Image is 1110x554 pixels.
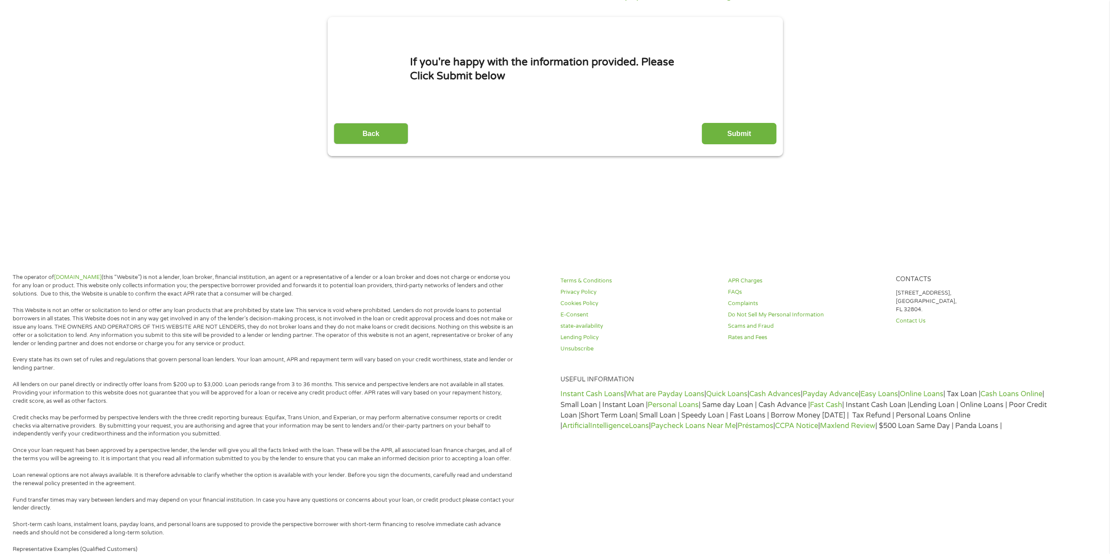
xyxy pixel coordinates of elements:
a: FAQs [728,288,885,296]
p: Credit checks may be performed by perspective lenders with the three credit reporting bureaus: Eq... [13,414,516,438]
p: The operator of (this “Website”) is not a lender, loan broker, financial institution, an agent or... [13,273,516,298]
a: [DOMAIN_NAME] [54,274,102,281]
a: APR Charges [728,277,885,285]
a: Artificial [562,421,590,430]
a: Rates and Fees [728,333,885,342]
a: Complaints [728,299,885,308]
h4: Contacts [896,275,1053,284]
a: Payday Advance [803,390,859,398]
a: Cookies Policy [560,299,717,308]
p: Loan renewal options are not always available. It is therefore advisable to clarify whether the o... [13,471,516,488]
a: Terms & Conditions [560,277,717,285]
a: Easy Loans [861,390,898,398]
a: Online Loans [900,390,943,398]
a: Maxlend Review [820,421,875,430]
a: Unsubscribe [560,345,717,353]
a: Privacy Policy [560,288,717,296]
a: Lending Policy [560,333,717,342]
p: Short-term cash loans, instalment loans, payday loans, and personal loans are supposed to provide... [13,520,516,537]
h4: Useful Information [560,376,1053,384]
a: Préstamos [738,421,773,430]
a: E-Consent [560,311,717,319]
p: Fund transfer times may vary between lenders and may depend on your financial institution. In cas... [13,496,516,513]
input: Back [334,123,408,144]
a: Cash Advances [749,390,801,398]
a: Contact Us [896,317,1053,325]
p: [STREET_ADDRESS], [GEOGRAPHIC_DATA], FL 32804. [896,289,1053,314]
a: Instant Cash Loans [560,390,624,398]
a: CCPA Notice [775,421,818,430]
p: This Website is not an offer or solicitation to lend or offer any loan products that are prohibit... [13,306,516,347]
a: Paycheck Loans Near Me [651,421,736,430]
a: Loans [629,421,649,430]
a: Fast Cash [810,401,842,409]
a: What are Payday Loans [626,390,704,398]
h1: If you're happy with the information provided. Please Click Submit below [410,55,700,83]
a: Quick Loans [706,390,748,398]
p: Once your loan request has been approved by a perspective lender, the lender will give you all th... [13,446,516,463]
p: Every state has its own set of rules and regulations that govern personal loan lenders. Your loan... [13,356,516,372]
a: Intelligence [590,421,629,430]
input: Submit [702,123,776,144]
a: state-availability [560,322,717,330]
a: Do Not Sell My Personal Information [728,311,885,319]
a: Cash Loans Online [980,390,1042,398]
p: | | | | | | | Tax Loan | | Small Loan | Instant Loan | | Same day Loan | Cash Advance | | Instant... [560,389,1053,431]
a: Personal Loans [648,401,699,409]
p: All lenders on our panel directly or indirectly offer loans from $200 up to $3,000. Loan periods ... [13,381,516,405]
a: Scams and Fraud [728,322,885,330]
